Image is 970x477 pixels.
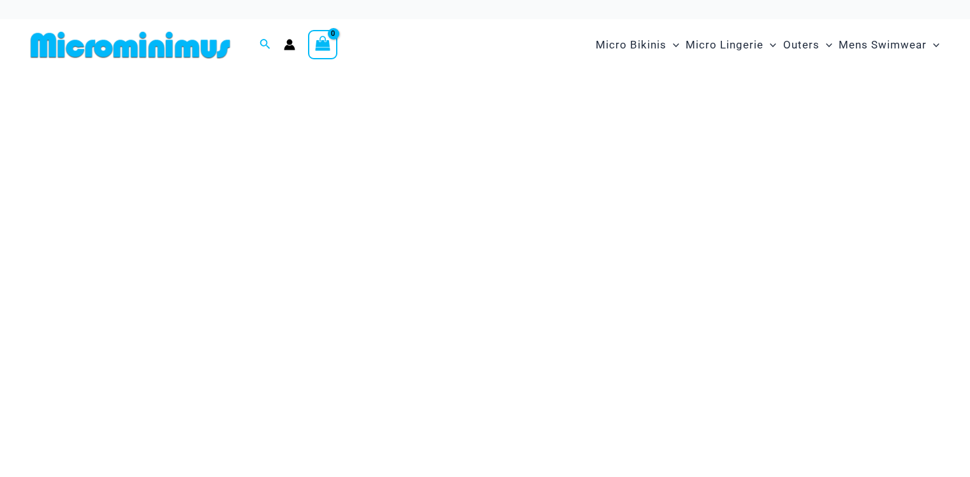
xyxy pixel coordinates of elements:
[839,29,927,61] span: Mens Swimwear
[835,26,943,64] a: Mens SwimwearMenu ToggleMenu Toggle
[780,26,835,64] a: OutersMenu ToggleMenu Toggle
[592,26,682,64] a: Micro BikinisMenu ToggleMenu Toggle
[763,29,776,61] span: Menu Toggle
[783,29,819,61] span: Outers
[666,29,679,61] span: Menu Toggle
[686,29,763,61] span: Micro Lingerie
[682,26,779,64] a: Micro LingerieMenu ToggleMenu Toggle
[26,31,235,59] img: MM SHOP LOGO FLAT
[260,37,271,53] a: Search icon link
[596,29,666,61] span: Micro Bikinis
[927,29,939,61] span: Menu Toggle
[819,29,832,61] span: Menu Toggle
[591,24,944,66] nav: Site Navigation
[308,30,337,59] a: View Shopping Cart, empty
[284,39,295,50] a: Account icon link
